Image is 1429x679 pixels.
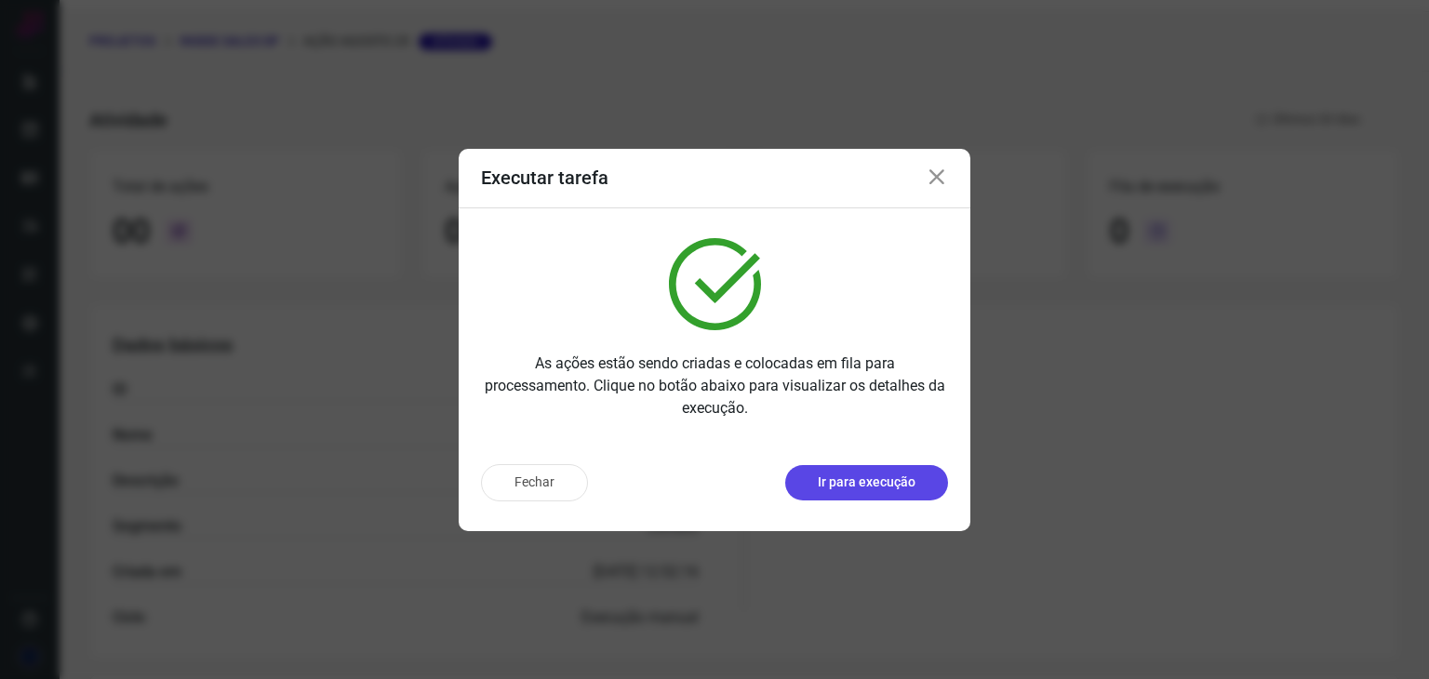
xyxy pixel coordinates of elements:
[481,464,588,501] button: Fechar
[785,465,948,500] button: Ir para execução
[818,473,915,492] p: Ir para execução
[669,238,761,330] img: verified.svg
[481,353,948,419] p: As ações estão sendo criadas e colocadas em fila para processamento. Clique no botão abaixo para ...
[481,166,608,189] h3: Executar tarefa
